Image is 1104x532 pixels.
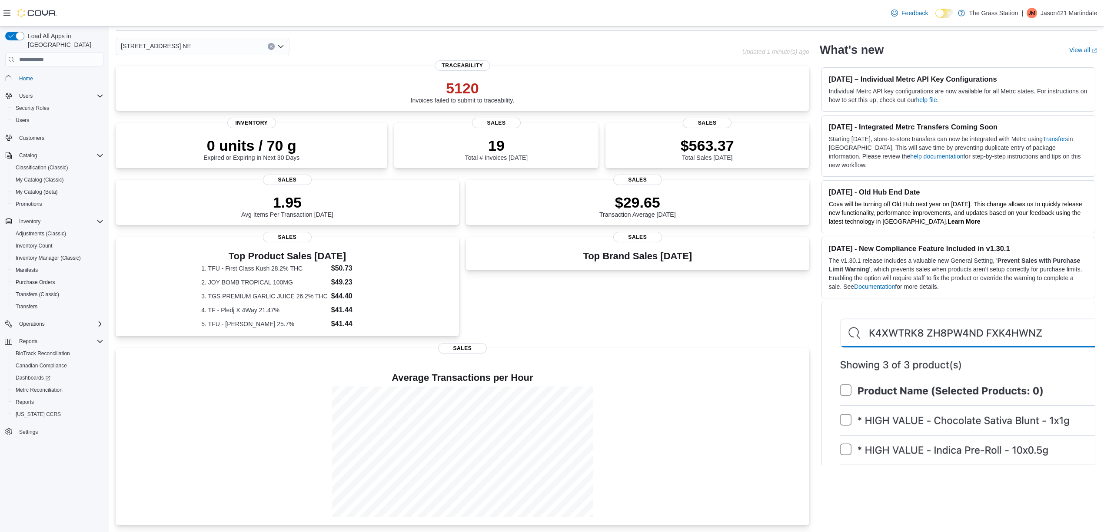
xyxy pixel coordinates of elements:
button: Operations [16,319,48,329]
span: Inventory [16,216,103,227]
img: Cova [17,9,57,17]
button: Reports [2,335,107,347]
dd: $44.40 [331,291,373,301]
span: Sales [263,175,312,185]
span: Sales [613,175,662,185]
span: Transfers [16,303,37,310]
span: Traceability [435,60,490,71]
span: Operations [19,321,45,327]
span: Reports [16,336,103,347]
button: Inventory [16,216,44,227]
button: Open list of options [277,43,284,50]
button: Operations [2,318,107,330]
a: Transfers [1043,135,1068,142]
dd: $49.23 [331,277,373,287]
span: Manifests [16,267,38,274]
span: [US_STATE] CCRS [16,411,61,418]
button: Transfers (Classic) [9,288,107,301]
span: Transfers [12,301,103,312]
a: Settings [16,427,41,437]
p: Starting [DATE], store-to-store transfers can now be integrated with Metrc using in [GEOGRAPHIC_D... [829,135,1088,169]
span: Users [16,91,103,101]
h3: [DATE] – Individual Metrc API Key Configurations [829,75,1088,83]
a: Inventory Manager (Classic) [12,253,84,263]
span: Home [16,73,103,83]
button: My Catalog (Beta) [9,186,107,198]
p: $29.65 [599,194,676,211]
button: My Catalog (Classic) [9,174,107,186]
dt: 1. TFU - First Class Kush 28.2% THC [201,264,327,273]
a: Dashboards [12,373,54,383]
button: Home [2,72,107,84]
div: Invoices failed to submit to traceability. [411,79,515,104]
p: Updated 1 minute(s) ago [742,48,809,55]
button: Security Roles [9,102,107,114]
span: My Catalog (Beta) [12,187,103,197]
button: Users [2,90,107,102]
a: Learn More [948,218,980,225]
button: Reports [16,336,41,347]
span: Settings [19,429,38,436]
div: Expired or Expiring in Next 30 Days [203,137,299,161]
span: Sales [263,232,312,242]
a: [US_STATE] CCRS [12,409,64,420]
span: Classification (Classic) [16,164,68,171]
span: Inventory Manager (Classic) [16,254,81,261]
button: Promotions [9,198,107,210]
span: Sales [613,232,662,242]
a: Feedback [888,4,931,22]
span: Users [19,93,33,99]
span: Transfers (Classic) [16,291,59,298]
span: Reports [16,399,34,406]
span: BioTrack Reconciliation [12,348,103,359]
a: help documentation [910,153,963,160]
dd: $50.73 [331,263,373,274]
span: BioTrack Reconciliation [16,350,70,357]
button: BioTrack Reconciliation [9,347,107,360]
span: Inventory Count [16,242,53,249]
a: View allExternal link [1069,46,1097,53]
a: Users [12,115,33,126]
button: Reports [9,396,107,408]
button: Inventory [2,215,107,228]
a: Home [16,73,37,84]
span: Adjustments (Classic) [12,228,103,239]
p: Individual Metrc API key configurations are now available for all Metrc states. For instructions ... [829,87,1088,104]
button: Users [9,114,107,126]
p: 0 units / 70 g [203,137,299,154]
span: Home [19,75,33,82]
span: Dashboards [12,373,103,383]
button: Users [16,91,36,101]
p: The v1.30.1 release includes a valuable new General Setting, ' ', which prevents sales when produ... [829,256,1088,291]
nav: Complex example [5,68,103,461]
button: Inventory Manager (Classic) [9,252,107,264]
span: Manifests [12,265,103,275]
a: Canadian Compliance [12,360,70,371]
a: Transfers (Classic) [12,289,63,300]
a: Documentation [854,283,895,290]
span: Reports [19,338,37,345]
dd: $41.44 [331,305,373,315]
span: JM [1028,8,1035,18]
a: Transfers [12,301,41,312]
dt: 2. JOY BOMB TROPICAL 100MG [201,278,327,287]
div: Avg Items Per Transaction [DATE] [241,194,333,218]
a: Customers [16,133,48,143]
span: Metrc Reconciliation [12,385,103,395]
a: Inventory Count [12,241,56,251]
span: My Catalog (Classic) [12,175,103,185]
span: Washington CCRS [12,409,103,420]
button: Catalog [2,149,107,162]
a: help file [916,96,937,103]
span: Inventory [227,118,276,128]
span: Catalog [19,152,37,159]
span: Inventory Manager (Classic) [12,253,103,263]
p: 5120 [411,79,515,97]
h3: [DATE] - Integrated Metrc Transfers Coming Soon [829,122,1088,131]
p: 1.95 [241,194,333,211]
span: Sales [438,343,487,354]
a: Dashboards [9,372,107,384]
dd: $41.44 [331,319,373,329]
